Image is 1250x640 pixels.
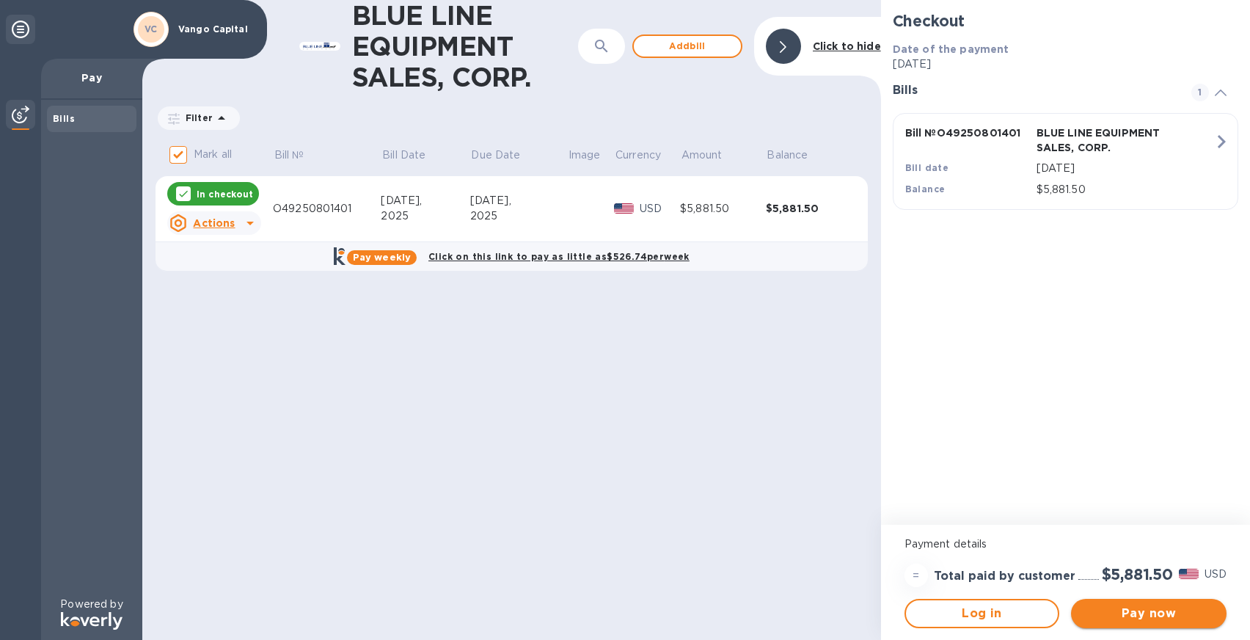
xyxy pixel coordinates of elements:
[681,148,742,163] span: Amount
[53,70,131,85] p: Pay
[646,37,729,55] span: Add bill
[569,148,601,163] p: Image
[904,599,1060,628] button: Log in
[1179,569,1199,579] img: USD
[614,203,634,214] img: USD
[60,597,123,612] p: Powered by
[904,537,1227,552] p: Payment details
[934,570,1075,583] h3: Total paid by customer
[382,148,445,163] span: Bill Date
[905,126,1031,140] p: Bill № O49250801401
[893,43,1009,55] b: Date of the payment
[640,201,680,217] p: USD
[471,148,539,163] span: Due Date
[471,148,520,163] p: Due Date
[178,24,252,34] p: Vango Capital
[893,84,1174,98] h3: Bills
[353,252,411,263] b: Pay weekly
[428,251,690,262] b: Click on this link to pay as little as $526.74 per week
[1191,84,1209,101] span: 1
[680,201,766,217] div: $5,881.50
[381,208,469,224] div: 2025
[1102,565,1173,583] h2: $5,881.50
[905,183,946,194] b: Balance
[193,217,235,229] u: Actions
[470,208,567,224] div: 2025
[681,148,723,163] p: Amount
[904,564,928,587] div: =
[1071,599,1227,628] button: Pay now
[273,201,381,217] div: O49250801401
[145,23,158,34] b: VC
[1037,161,1214,176] p: [DATE]
[470,193,567,208] div: [DATE],
[1037,126,1162,155] p: BLUE LINE EQUIPMENT SALES, CORP.
[893,113,1238,210] button: Bill №O49250801401BLUE LINE EQUIPMENT SALES, CORP.Bill date[DATE]Balance$5,881.50
[615,148,661,163] p: Currency
[767,148,808,163] p: Balance
[632,34,742,58] button: Addbill
[1037,182,1214,197] p: $5,881.50
[1083,605,1215,622] span: Pay now
[381,193,469,208] div: [DATE],
[813,40,881,52] b: Click to hide
[766,201,852,216] div: $5,881.50
[382,148,425,163] p: Bill Date
[918,605,1047,622] span: Log in
[53,113,75,124] b: Bills
[767,148,827,163] span: Balance
[274,148,304,163] p: Bill №
[905,162,949,173] b: Bill date
[893,12,1238,30] h2: Checkout
[194,147,232,162] p: Mark all
[893,57,1238,72] p: [DATE]
[274,148,324,163] span: Bill №
[61,612,123,630] img: Logo
[1205,567,1227,582] p: USD
[180,112,213,124] p: Filter
[197,188,253,200] p: In checkout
